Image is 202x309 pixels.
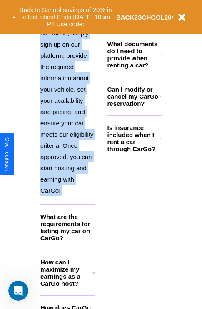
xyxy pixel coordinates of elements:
[40,213,92,242] h3: What are the requirements for listing my car on CarGo?
[107,124,160,152] h3: Is insurance included when I rent a car through CarGo?
[40,259,92,287] h3: How can I maximize my earnings as a CarGo host?
[107,86,159,107] h3: Can I modify or cancel my CarGo reservation?
[15,4,116,30] button: Back to School savings of 20% in select cities! Ends [DATE] 10am PT.Use code:
[40,16,95,196] p: To become a host on CarGo, simply sign up on our platform, provide the required information about...
[107,40,160,69] h3: What documents do I need to provide when renting a car?
[116,14,172,21] b: BACK2SCHOOL20
[8,281,28,301] iframe: Intercom live chat
[4,137,10,171] div: Give Feedback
